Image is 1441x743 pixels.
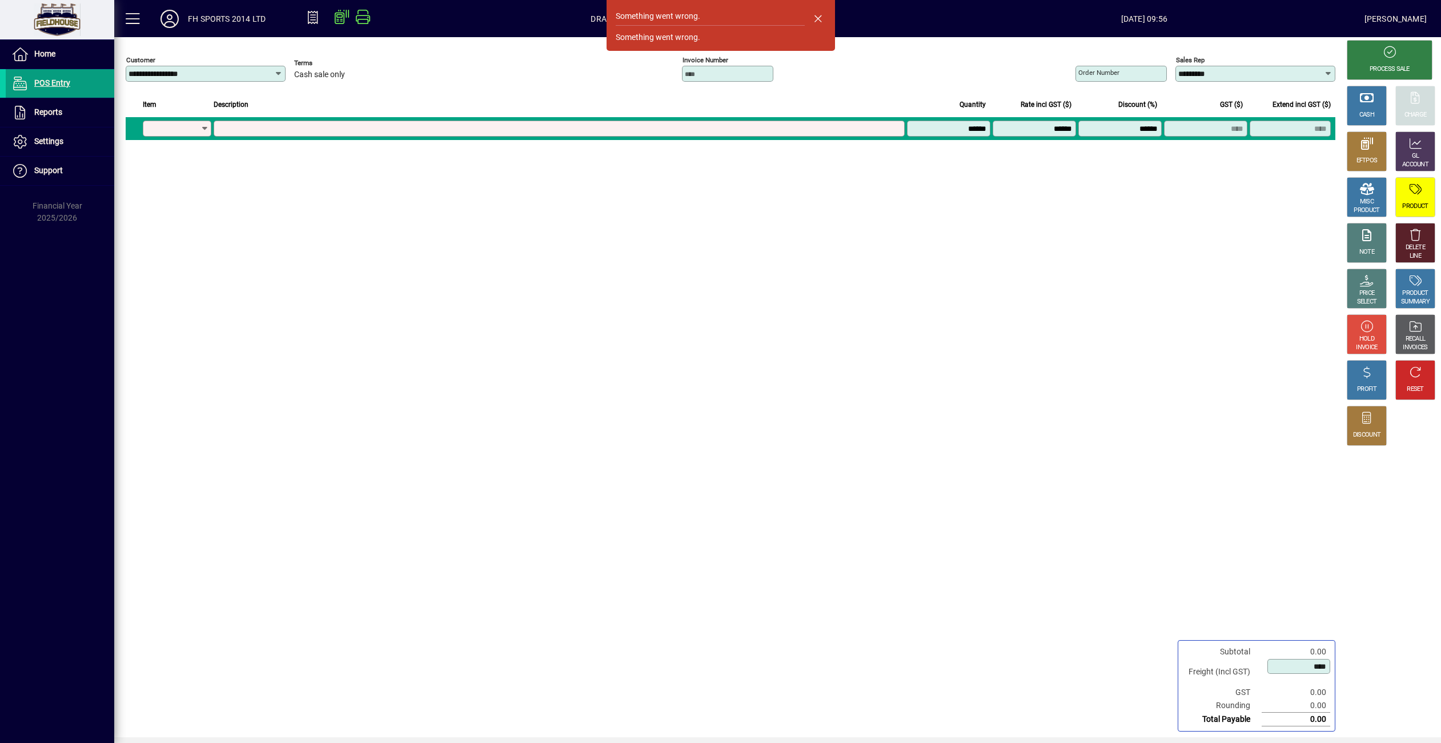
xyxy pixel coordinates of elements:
[1410,252,1421,261] div: LINE
[616,31,700,43] div: Something went wrong.
[1412,152,1419,161] div: GL
[1364,10,1427,28] div: [PERSON_NAME]
[34,107,62,117] span: Reports
[1273,98,1331,111] span: Extend incl GST ($)
[1359,248,1374,257] div: NOTE
[1118,98,1157,111] span: Discount (%)
[1356,157,1378,165] div: EFTPOS
[294,70,345,79] span: Cash sale only
[924,10,1364,28] span: [DATE] 09:56
[214,98,248,111] span: Description
[34,78,70,87] span: POS Entry
[1359,335,1374,343] div: HOLD
[1183,658,1262,686] td: Freight (Incl GST)
[1353,431,1380,440] div: DISCOUNT
[1183,645,1262,658] td: Subtotal
[1360,198,1374,206] div: MISC
[34,166,63,175] span: Support
[1262,686,1330,699] td: 0.00
[1356,343,1377,352] div: INVOICE
[1357,298,1377,306] div: SELECT
[151,9,188,29] button: Profile
[6,127,114,156] a: Settings
[34,137,63,146] span: Settings
[1403,343,1427,352] div: INVOICES
[1021,98,1071,111] span: Rate incl GST ($)
[1183,699,1262,713] td: Rounding
[1176,56,1205,64] mat-label: Sales rep
[294,59,363,67] span: Terms
[1402,289,1428,298] div: PRODUCT
[1402,161,1428,169] div: ACCOUNT
[188,10,266,28] div: FH SPORTS 2014 LTD
[1354,206,1379,215] div: PRODUCT
[1262,699,1330,713] td: 0.00
[1404,111,1427,119] div: CHARGE
[1406,243,1425,252] div: DELETE
[1406,335,1426,343] div: RECALL
[1401,298,1430,306] div: SUMMARY
[1220,98,1243,111] span: GST ($)
[1078,69,1119,77] mat-label: Order number
[126,56,155,64] mat-label: Customer
[1183,686,1262,699] td: GST
[1370,65,1410,74] div: PROCESS SALE
[591,10,628,28] span: DRAWER1
[1402,202,1428,211] div: PRODUCT
[683,56,728,64] mat-label: Invoice number
[6,40,114,69] a: Home
[1359,111,1374,119] div: CASH
[34,49,55,58] span: Home
[1262,645,1330,658] td: 0.00
[143,98,156,111] span: Item
[1183,713,1262,726] td: Total Payable
[1359,289,1375,298] div: PRICE
[1357,385,1376,394] div: PROFIT
[1407,385,1424,394] div: RESET
[960,98,986,111] span: Quantity
[6,157,114,185] a: Support
[1262,713,1330,726] td: 0.00
[6,98,114,127] a: Reports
